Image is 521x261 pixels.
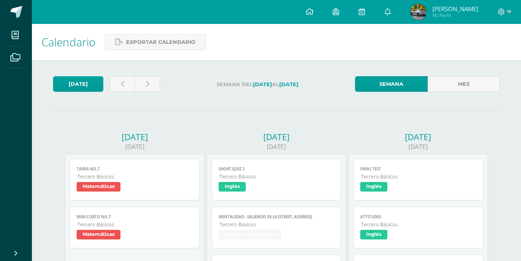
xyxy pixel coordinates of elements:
span: Short Quiz 2 [219,166,335,172]
a: Mes [428,76,500,92]
span: Tercero Básicos [219,221,335,228]
strong: [DATE] [279,81,298,87]
span: Mini Corto No.7 [77,214,193,219]
a: Short Quiz 2Tercero BásicosInglés [212,159,341,200]
strong: [DATE] [253,81,272,87]
span: Mentalidad - Saliendo de la [STREET_ADDRESS] [219,214,335,219]
span: Tercero Básicos [219,173,335,180]
img: fc84353caadfea4914385f38b906a64f.png [410,4,426,20]
a: AttitudesTercero BásicosInglés [353,207,483,248]
div: [DATE] [207,131,346,142]
span: Calendario [41,34,95,49]
div: [DATE] [207,142,346,151]
a: Mini Corto No.7Tercero BásicosMatemáticas [70,207,199,248]
span: Mi Perfil [432,12,478,19]
span: Tercero Básicos [77,221,193,228]
span: Finanzas Personales [219,230,281,239]
a: [DATE] [53,76,103,92]
a: Tarea No.7Tercero BásicosMatemáticas [70,159,199,200]
a: Semana [355,76,427,92]
label: Semana del al [166,76,349,93]
span: [PERSON_NAME] [432,5,478,13]
span: Matemáticas [77,230,120,239]
span: Inglés [360,182,387,192]
div: [DATE] [349,142,488,151]
span: Exportar calendario [126,35,195,49]
span: Inglés [219,182,246,192]
span: Tercero Básicos [361,173,476,180]
span: Tercero Básicos [77,173,193,180]
span: Tarea No.7 [77,166,193,172]
div: [DATE] [65,131,204,142]
span: Matemáticas [77,182,120,192]
a: Exportar calendario [105,34,206,50]
a: Final TestTercero BásicosInglés [353,159,483,200]
span: Inglés [360,230,387,239]
a: Mentalidad - Saliendo de la [STREET_ADDRESS]Tercero BásicosFinanzas Personales [212,207,341,248]
div: [DATE] [349,131,488,142]
span: Attitudes [360,214,476,219]
div: [DATE] [65,142,204,151]
span: Tercero Básicos [361,221,476,228]
span: Final Test [360,166,476,172]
